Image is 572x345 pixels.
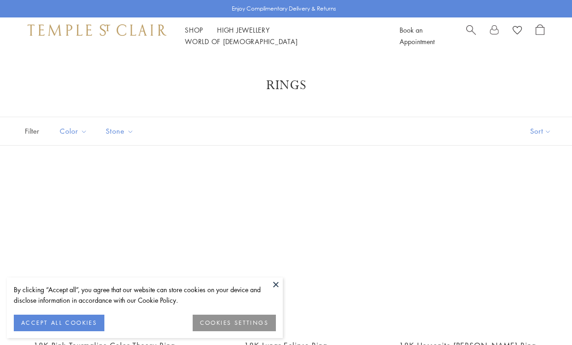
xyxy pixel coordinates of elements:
a: Search [466,24,476,47]
a: View Wishlist [513,24,522,38]
div: By clicking “Accept all”, you agree that our website can store cookies on your device and disclos... [14,284,276,305]
iframe: Gorgias live chat messenger [526,302,563,336]
button: Stone [99,121,141,141]
a: 18K Pink Tourmaline Color Theory Ring [23,169,186,332]
a: World of [DEMOGRAPHIC_DATA]World of [DEMOGRAPHIC_DATA] [185,37,297,46]
button: Show sort by [509,117,572,145]
a: Open Shopping Bag [536,24,544,47]
h1: Rings [37,77,535,94]
a: Book an Appointment [400,25,435,46]
span: Color [55,125,94,137]
a: ShopShop [185,25,203,34]
nav: Main navigation [185,24,379,47]
a: 18K Lunar Eclipse Ring [205,169,368,332]
a: High JewelleryHigh Jewellery [217,25,270,34]
button: Color [53,121,94,141]
a: 18K Hessonite Garnet Temple Ring [386,169,549,332]
p: Enjoy Complimentary Delivery & Returns [232,4,336,13]
span: Stone [101,125,141,137]
img: Temple St. Clair [28,24,166,35]
button: COOKIES SETTINGS [193,315,276,331]
button: ACCEPT ALL COOKIES [14,315,104,331]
